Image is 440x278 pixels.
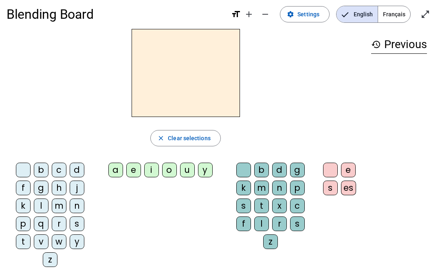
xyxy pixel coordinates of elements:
div: b [34,163,48,177]
div: q [34,216,48,231]
div: es [341,181,356,195]
div: v [34,234,48,249]
div: m [52,199,66,213]
div: d [70,163,84,177]
mat-icon: remove [260,9,270,19]
div: p [290,181,305,195]
div: r [52,216,66,231]
div: g [290,163,305,177]
div: l [34,199,48,213]
div: n [70,199,84,213]
div: j [70,181,84,195]
div: y [70,234,84,249]
div: n [272,181,287,195]
mat-icon: open_in_full [420,9,430,19]
div: l [254,216,269,231]
mat-icon: history [371,40,381,49]
div: p [16,216,31,231]
div: d [272,163,287,177]
div: x [272,199,287,213]
mat-icon: add [244,9,254,19]
button: Enter full screen [417,6,433,22]
div: y [198,163,213,177]
div: s [236,199,251,213]
div: z [43,252,57,267]
div: e [126,163,141,177]
button: Settings [280,6,330,22]
div: k [236,181,251,195]
span: English [337,6,378,22]
div: f [16,181,31,195]
div: o [162,163,177,177]
div: r [272,216,287,231]
span: Clear selections [168,133,211,143]
div: s [323,181,338,195]
div: w [52,234,66,249]
button: Clear selections [150,130,221,146]
div: a [108,163,123,177]
h3: Previous [371,35,427,54]
div: u [180,163,195,177]
mat-icon: close [157,135,165,142]
button: Increase font size [241,6,257,22]
div: t [16,234,31,249]
button: Decrease font size [257,6,273,22]
div: s [70,216,84,231]
div: g [34,181,48,195]
div: b [254,163,269,177]
h1: Blending Board [7,1,224,27]
div: m [254,181,269,195]
span: Français [378,6,410,22]
mat-icon: format_size [231,9,241,19]
div: i [144,163,159,177]
div: e [341,163,356,177]
div: h [52,181,66,195]
div: s [290,216,305,231]
mat-icon: settings [287,11,294,18]
div: z [263,234,278,249]
div: c [52,163,66,177]
div: c [290,199,305,213]
div: f [236,216,251,231]
div: k [16,199,31,213]
span: Settings [297,9,319,19]
div: t [254,199,269,213]
mat-button-toggle-group: Language selection [336,6,411,23]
